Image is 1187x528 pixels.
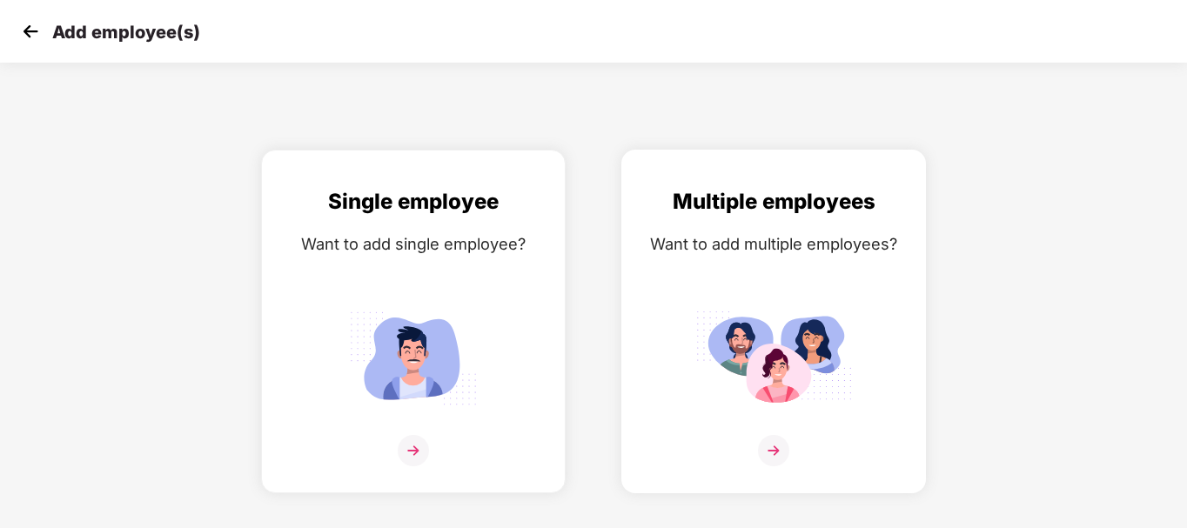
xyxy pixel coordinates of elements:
[398,435,429,466] img: svg+xml;base64,PHN2ZyB4bWxucz0iaHR0cDovL3d3dy53My5vcmcvMjAwMC9zdmciIHdpZHRoPSIzNiIgaGVpZ2h0PSIzNi...
[279,185,547,218] div: Single employee
[279,231,547,257] div: Want to add single employee?
[335,304,492,412] img: svg+xml;base64,PHN2ZyB4bWxucz0iaHR0cDovL3d3dy53My5vcmcvMjAwMC9zdmciIGlkPSJTaW5nbGVfZW1wbG95ZWUiIH...
[17,18,44,44] img: svg+xml;base64,PHN2ZyB4bWxucz0iaHR0cDovL3d3dy53My5vcmcvMjAwMC9zdmciIHdpZHRoPSIzMCIgaGVpZ2h0PSIzMC...
[52,22,200,43] p: Add employee(s)
[640,185,908,218] div: Multiple employees
[758,435,789,466] img: svg+xml;base64,PHN2ZyB4bWxucz0iaHR0cDovL3d3dy53My5vcmcvMjAwMC9zdmciIHdpZHRoPSIzNiIgaGVpZ2h0PSIzNi...
[640,231,908,257] div: Want to add multiple employees?
[695,304,852,412] img: svg+xml;base64,PHN2ZyB4bWxucz0iaHR0cDovL3d3dy53My5vcmcvMjAwMC9zdmciIGlkPSJNdWx0aXBsZV9lbXBsb3llZS...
